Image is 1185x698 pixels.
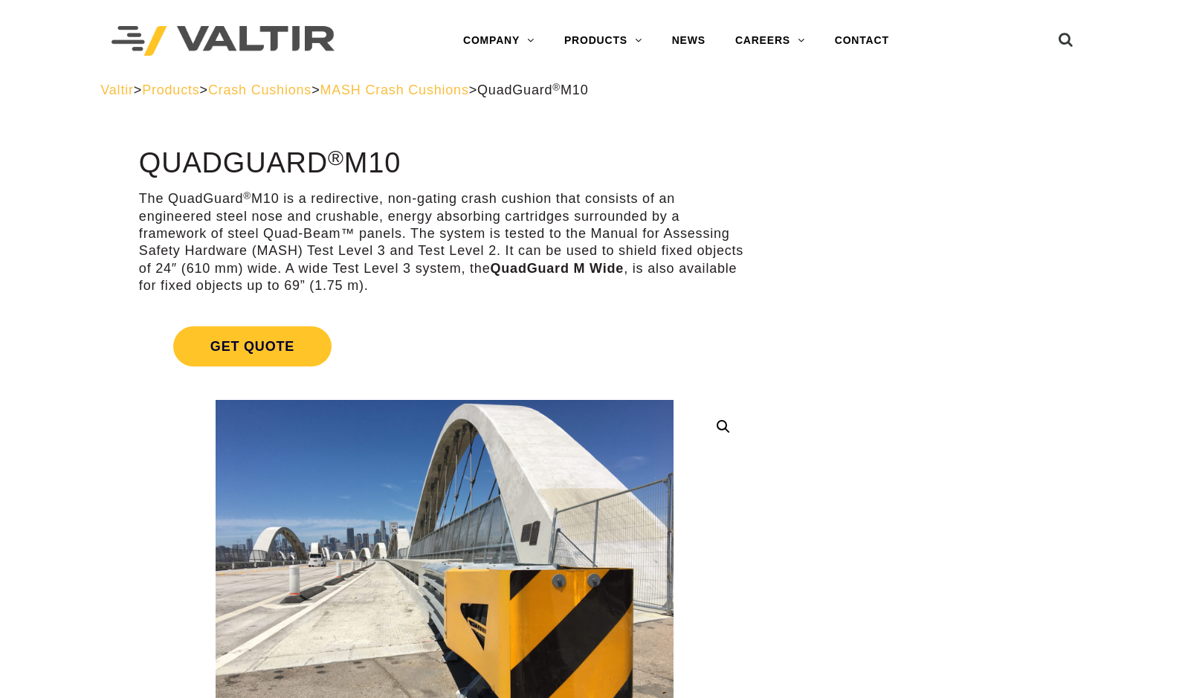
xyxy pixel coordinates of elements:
[549,26,657,56] a: PRODUCTS
[552,82,561,93] sup: ®
[243,190,251,201] sup: ®
[657,26,720,56] a: NEWS
[100,82,1084,99] div: > > > >
[208,83,311,97] a: Crash Cushions
[139,148,750,179] h1: QuadGuard M10
[173,326,332,366] span: Get Quote
[448,26,549,56] a: COMPANY
[720,26,820,56] a: CAREERS
[320,83,468,97] a: MASH Crash Cushions
[139,308,750,384] a: Get Quote
[139,190,750,294] p: The QuadGuard M10 is a redirective, non-gating crash cushion that consists of an engineered steel...
[477,83,588,97] span: QuadGuard M10
[100,83,133,97] a: Valtir
[112,26,335,56] img: Valtir
[820,26,904,56] a: CONTACT
[490,261,624,276] strong: QuadGuard M Wide
[328,146,344,169] sup: ®
[142,83,199,97] a: Products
